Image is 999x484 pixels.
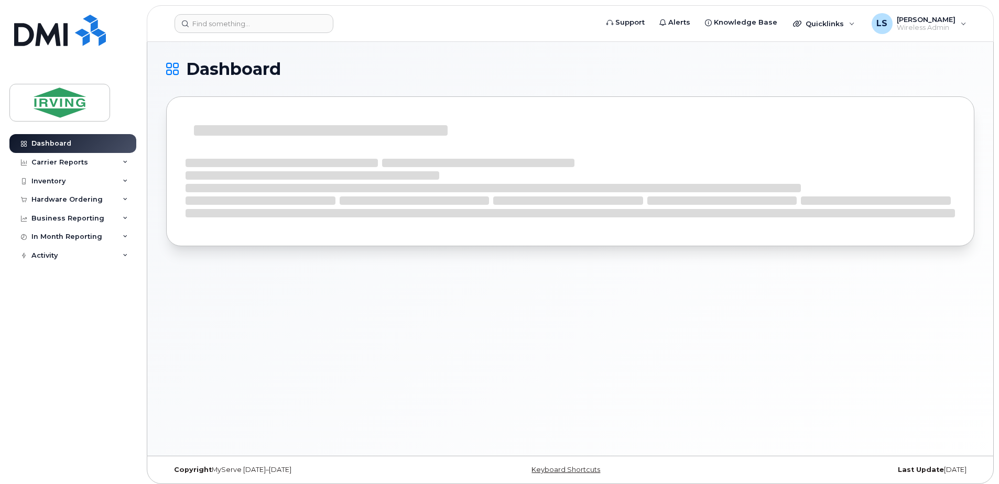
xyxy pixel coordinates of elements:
a: Keyboard Shortcuts [531,466,600,474]
span: Dashboard [186,61,281,77]
div: [DATE] [705,466,974,474]
div: MyServe [DATE]–[DATE] [166,466,436,474]
strong: Copyright [174,466,212,474]
strong: Last Update [898,466,944,474]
